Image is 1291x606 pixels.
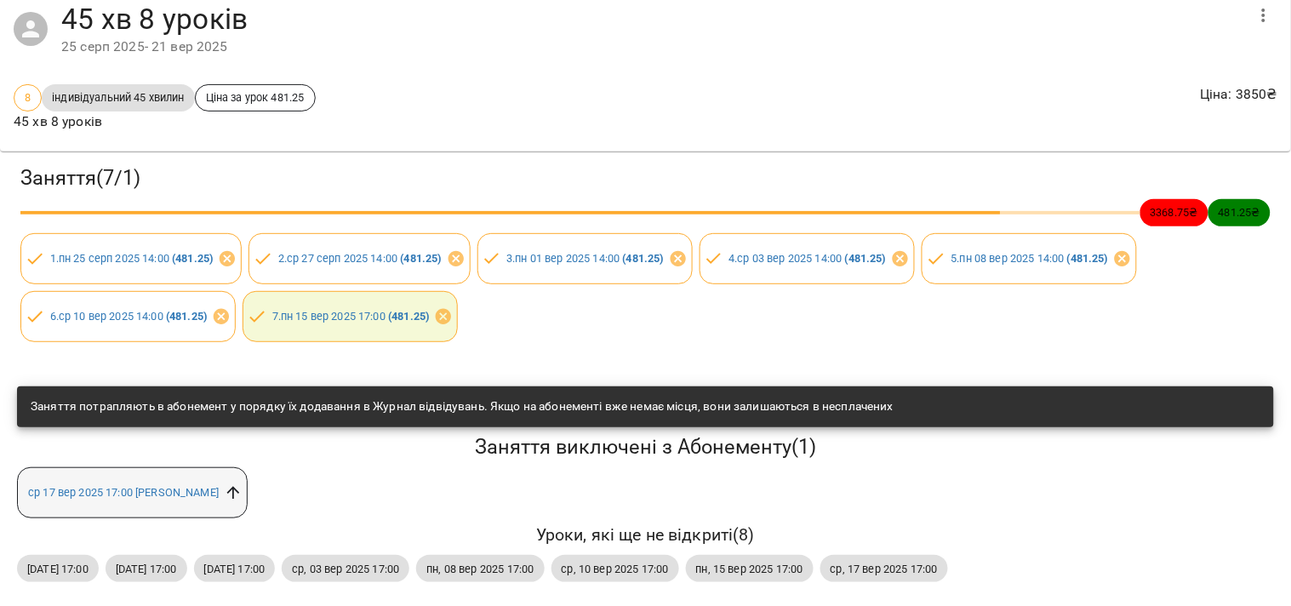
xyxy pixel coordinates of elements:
[1067,252,1108,265] b: ( 481.25 )
[28,486,219,499] a: ср 17 вер 2025 17:00 [PERSON_NAME]
[248,233,470,284] div: 2.ср 27 серп 2025 14:00 (481.25)
[42,89,195,106] span: індивідуальний 45 хвилин
[506,252,664,265] a: 3.пн 01 вер 2025 14:00 (481.25)
[14,111,316,132] p: 45 хв 8 уроків
[845,252,886,265] b: ( 481.25 )
[623,252,664,265] b: ( 481.25 )
[17,434,1274,460] h5: Заняття виключені з Абонементу ( 1 )
[1140,204,1208,220] span: 3368.75 ₴
[50,310,208,323] a: 6.ср 10 вер 2025 14:00 (481.25)
[1208,204,1271,220] span: 481.25 ₴
[278,252,442,265] a: 2.ср 27 серп 2025 14:00 (481.25)
[14,89,41,106] span: 8
[1200,84,1277,105] p: Ціна : 3850 ₴
[272,310,430,323] a: 7.пн 15 вер 2025 17:00 (481.25)
[166,310,207,323] b: ( 481.25 )
[282,561,409,577] span: ср, 03 вер 2025 17:00
[388,310,429,323] b: ( 481.25 )
[700,233,915,284] div: 4.ср 03 вер 2025 14:00 (481.25)
[194,561,276,577] span: [DATE] 17:00
[551,561,679,577] span: ср, 10 вер 2025 17:00
[61,37,1243,57] div: 25 серп 2025 - 21 вер 2025
[17,561,99,577] span: [DATE] 17:00
[243,291,458,342] div: 7.пн 15 вер 2025 17:00 (481.25)
[922,233,1137,284] div: 5.пн 08 вер 2025 14:00 (481.25)
[686,561,814,577] span: пн, 15 вер 2025 17:00
[20,165,1271,192] h3: Заняття ( 7 / 1 )
[17,522,1274,548] h6: Уроки, які ще не відкриті ( 8 )
[172,252,213,265] b: ( 481.25 )
[820,561,948,577] span: ср, 17 вер 2025 17:00
[196,89,315,106] span: Ціна за урок 481.25
[20,233,242,284] div: 1.пн 25 серп 2025 14:00 (481.25)
[50,252,214,265] a: 1.пн 25 серп 2025 14:00 (481.25)
[106,561,187,577] span: [DATE] 17:00
[17,467,248,518] div: ср 17 вер 2025 17:00 [PERSON_NAME]
[477,233,693,284] div: 3.пн 01 вер 2025 14:00 (481.25)
[951,252,1109,265] a: 5.пн 08 вер 2025 14:00 (481.25)
[416,561,544,577] span: пн, 08 вер 2025 17:00
[61,2,1243,37] h4: 45 хв 8 уроків
[728,252,886,265] a: 4.ср 03 вер 2025 14:00 (481.25)
[400,252,441,265] b: ( 481.25 )
[31,392,894,422] div: Заняття потрапляють в абонемент у порядку їх додавання в Журнал відвідувань. Якщо на абонементі в...
[20,291,236,342] div: 6.ср 10 вер 2025 14:00 (481.25)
